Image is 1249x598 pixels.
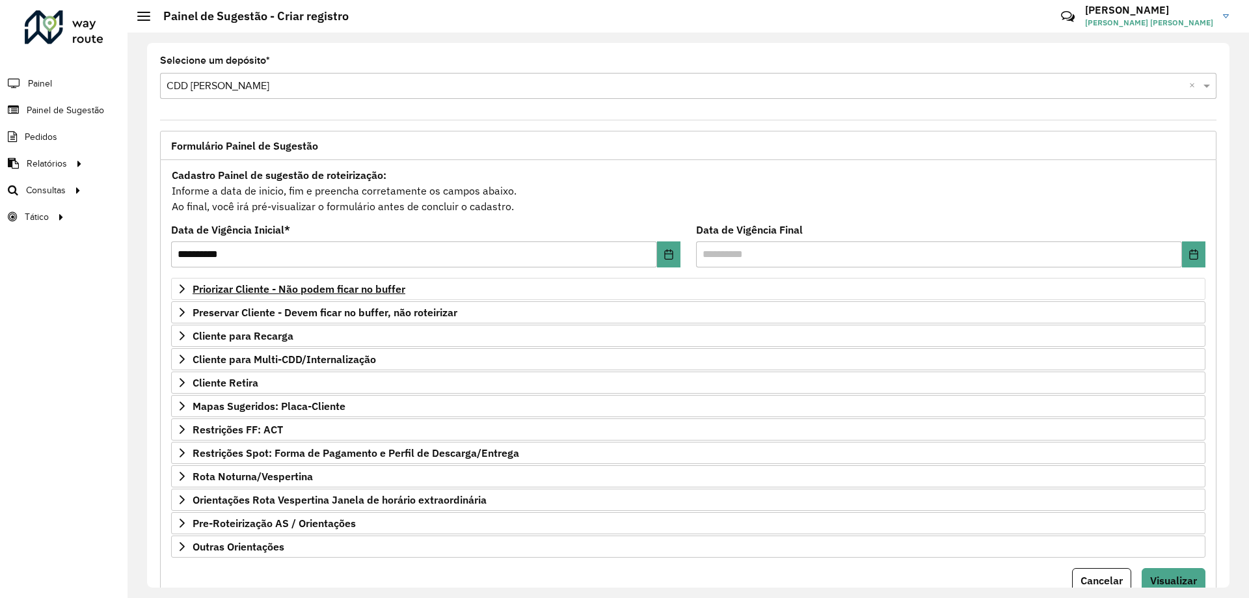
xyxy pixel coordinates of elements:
[193,401,345,411] span: Mapas Sugeridos: Placa-Cliente
[1182,241,1205,267] button: Choose Date
[26,183,66,197] span: Consultas
[193,541,284,552] span: Outras Orientações
[193,471,313,482] span: Rota Noturna/Vespertina
[150,9,349,23] h2: Painel de Sugestão - Criar registro
[193,377,258,388] span: Cliente Retira
[171,418,1205,441] a: Restrições FF: ACT
[25,130,57,144] span: Pedidos
[193,284,405,294] span: Priorizar Cliente - Não podem ficar no buffer
[171,489,1205,511] a: Orientações Rota Vespertina Janela de horário extraordinária
[171,301,1205,323] a: Preservar Cliente - Devem ficar no buffer, não roteirizar
[193,307,457,318] span: Preservar Cliente - Devem ficar no buffer, não roteirizar
[171,167,1205,215] div: Informe a data de inicio, fim e preencha corretamente os campos abaixo. Ao final, você irá pré-vi...
[171,536,1205,558] a: Outras Orientações
[696,222,803,238] label: Data de Vigência Final
[171,278,1205,300] a: Priorizar Cliente - Não podem ficar no buffer
[1081,574,1123,587] span: Cancelar
[193,518,356,528] span: Pre-Roteirização AS / Orientações
[171,222,290,238] label: Data de Vigência Inicial
[172,169,386,182] strong: Cadastro Painel de sugestão de roteirização:
[171,395,1205,417] a: Mapas Sugeridos: Placa-Cliente
[193,448,519,458] span: Restrições Spot: Forma de Pagamento e Perfil de Descarga/Entrega
[171,325,1205,347] a: Cliente para Recarga
[193,354,376,364] span: Cliente para Multi-CDD/Internalização
[27,103,104,117] span: Painel de Sugestão
[25,210,49,224] span: Tático
[171,348,1205,370] a: Cliente para Multi-CDD/Internalização
[28,77,52,90] span: Painel
[657,241,680,267] button: Choose Date
[193,331,293,341] span: Cliente para Recarga
[1142,568,1205,593] button: Visualizar
[160,53,270,68] label: Selecione um depósito
[193,424,283,435] span: Restrições FF: ACT
[171,141,318,151] span: Formulário Painel de Sugestão
[193,495,487,505] span: Orientações Rota Vespertina Janela de horário extraordinária
[171,512,1205,534] a: Pre-Roteirização AS / Orientações
[27,157,67,170] span: Relatórios
[1150,574,1197,587] span: Visualizar
[171,372,1205,394] a: Cliente Retira
[1072,568,1131,593] button: Cancelar
[1085,4,1213,16] h3: [PERSON_NAME]
[171,442,1205,464] a: Restrições Spot: Forma de Pagamento e Perfil de Descarga/Entrega
[171,465,1205,487] a: Rota Noturna/Vespertina
[1054,3,1082,31] a: Contato Rápido
[1085,17,1213,29] span: [PERSON_NAME] [PERSON_NAME]
[1189,78,1200,94] span: Clear all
